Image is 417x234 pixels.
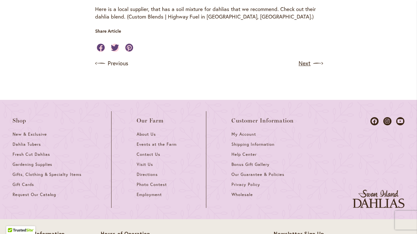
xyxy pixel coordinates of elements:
span: Our Farm [137,117,164,124]
a: Next [299,58,322,68]
span: Events at the Farm [137,142,176,147]
a: Dahlias on Facebook [370,117,379,125]
a: Dahlias on Youtube [396,117,404,125]
span: Visit Us [137,162,153,167]
img: arrow icon [95,58,105,68]
span: Dahlia Tubers [13,142,41,147]
span: Wholesale [231,192,253,197]
span: Gift Cards [13,182,34,187]
a: Share on Facebook [97,44,105,52]
span: Shipping Information [231,142,274,147]
span: Gardening Supplies [13,162,52,167]
a: Share on Twitter [111,44,119,52]
span: Our Guarantee & Policies [231,172,284,177]
img: arrow icon [313,58,323,68]
span: Employment [137,192,162,197]
span: Request Our Catalog [13,192,56,197]
span: Photo Contest [137,182,167,187]
a: Previous [95,58,128,68]
span: Privacy Policy [231,182,260,187]
span: New & Exclusive [13,132,47,137]
span: Customer Information [231,117,294,124]
span: Gifts, Clothing & Specialty Items [13,172,82,177]
span: Help Center [231,152,257,157]
span: Fresh Cut Dahlias [13,152,50,157]
span: Contact Us [137,152,160,157]
p: Here is a local supplier, that has a soil mixture for dahlias that we recommend. Check out their ... [95,5,322,20]
a: Custom Blends | Highway Fuel in [GEOGRAPHIC_DATA], [GEOGRAPHIC_DATA]. [129,13,312,20]
a: Share on Pinterest [125,44,133,52]
span: About Us [137,132,156,137]
span: Directions [137,172,158,177]
span: Shop [13,117,26,124]
p: Share Article [95,28,130,34]
span: Bonus Gift Gallery [231,162,269,167]
span: My Account [231,132,256,137]
a: Dahlias on Instagram [383,117,391,125]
